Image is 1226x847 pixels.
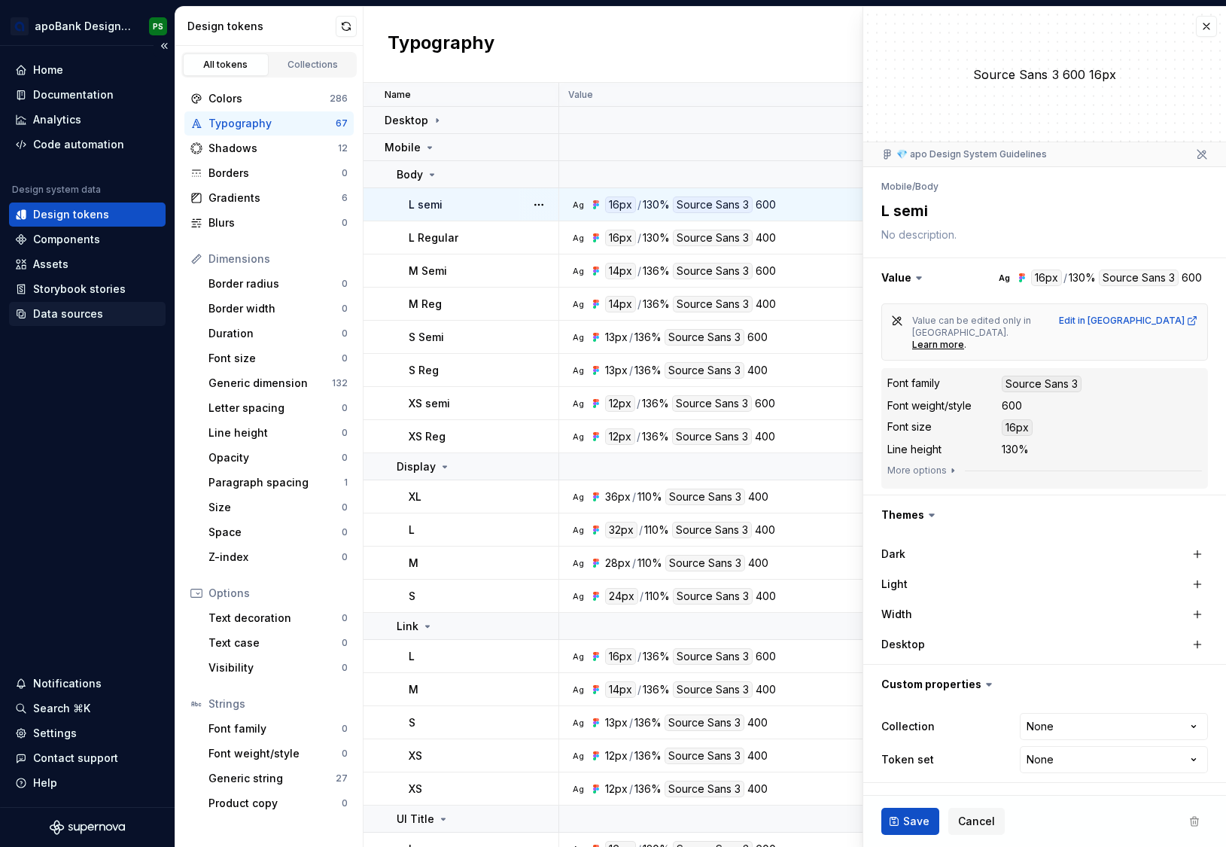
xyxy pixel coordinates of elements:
[605,197,636,213] div: 16px
[33,137,124,152] div: Code automation
[409,748,422,763] p: XS
[1059,315,1198,327] a: Edit in [GEOGRAPHIC_DATA]
[665,329,744,346] div: Source Sans 3
[409,429,446,444] p: XS Reg
[388,31,494,58] h2: Typography
[208,376,332,391] div: Generic dimension
[637,263,641,279] div: /
[208,215,342,230] div: Blurs
[747,748,768,764] div: 400
[881,808,939,835] button: Save
[748,555,768,571] div: 400
[756,588,776,605] div: 400
[665,748,744,764] div: Source Sans 3
[605,362,628,379] div: 13px
[9,302,166,326] a: Data sources
[3,10,172,42] button: apoBank DesignsystemPS
[409,363,439,378] p: S Reg
[572,364,584,376] div: Ag
[202,321,354,346] a: Duration0
[409,330,444,345] p: S Semi
[208,586,348,601] div: Options
[887,442,942,457] div: Line height
[665,489,745,505] div: Source Sans 3
[629,748,633,764] div: /
[342,662,348,674] div: 0
[755,428,775,445] div: 400
[629,329,633,346] div: /
[9,696,166,721] button: Search ⌘K
[33,701,90,716] div: Search ⌘K
[208,326,342,341] div: Duration
[887,419,932,434] div: Font size
[342,167,348,179] div: 0
[153,20,163,32] div: PS
[572,590,584,602] div: Ag
[208,116,336,131] div: Typography
[637,197,641,213] div: /
[208,351,342,366] div: Font size
[154,35,175,56] button: Collapse sidebar
[756,681,776,698] div: 400
[330,93,348,105] div: 286
[887,398,972,413] div: Font weight/style
[9,133,166,157] a: Code automation
[9,746,166,770] button: Contact support
[33,775,57,791] div: Help
[634,748,662,764] div: 136%
[33,87,114,102] div: Documentation
[338,142,348,154] div: 12
[208,550,342,565] div: Z-index
[342,278,348,290] div: 0
[665,714,744,731] div: Source Sans 3
[50,820,125,835] svg: Supernova Logo
[643,681,670,698] div: 136%
[878,197,1205,224] textarea: L semi
[208,450,342,465] div: Opacity
[9,277,166,301] a: Storybook stories
[342,723,348,735] div: 0
[184,136,354,160] a: Shadows12
[202,520,354,544] a: Space0
[9,58,166,82] a: Home
[33,207,109,222] div: Design tokens
[208,771,336,786] div: Generic string
[208,796,342,811] div: Product copy
[342,637,348,649] div: 0
[747,329,768,346] div: 600
[605,748,628,764] div: 12px
[202,766,354,791] a: Generic string27
[9,108,166,132] a: Analytics
[342,427,348,439] div: 0
[572,750,584,762] div: Ag
[202,631,354,655] a: Text case0
[642,428,669,445] div: 136%
[9,252,166,276] a: Assets
[964,339,966,350] span: .
[672,395,752,412] div: Source Sans 3
[342,526,348,538] div: 0
[629,362,633,379] div: /
[409,715,415,730] p: S
[572,331,584,343] div: Ag
[409,556,418,571] p: M
[385,89,411,101] p: Name
[409,523,415,538] p: L
[605,296,636,312] div: 14px
[208,276,342,291] div: Border radius
[409,230,458,245] p: L Regular
[747,714,768,731] div: 400
[409,489,421,504] p: XL
[629,781,633,797] div: /
[342,402,348,414] div: 0
[208,475,344,490] div: Paragraph spacing
[629,714,633,731] div: /
[409,297,442,312] p: M Reg
[747,362,768,379] div: 400
[605,230,636,246] div: 16px
[409,264,447,279] p: M Semi
[665,555,745,571] div: Source Sans 3
[336,117,348,129] div: 67
[1002,419,1033,436] div: 16px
